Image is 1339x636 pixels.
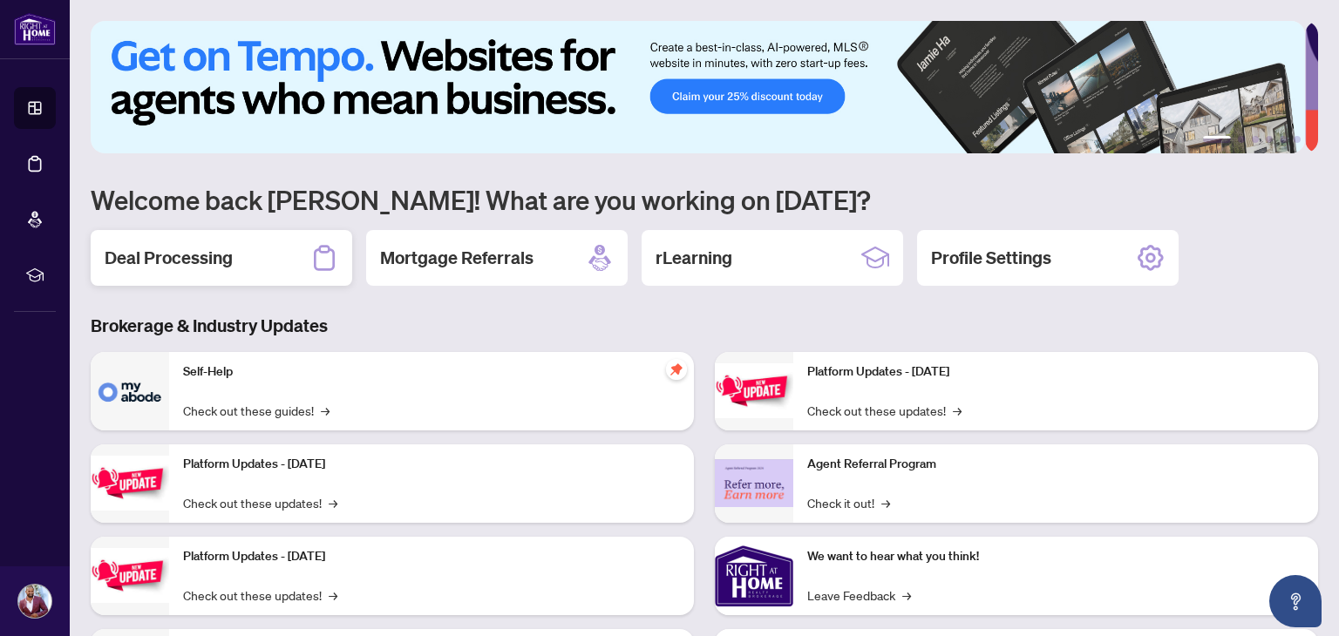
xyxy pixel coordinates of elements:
[1252,136,1259,143] button: 3
[91,548,169,603] img: Platform Updates - July 21, 2025
[321,401,330,420] span: →
[183,401,330,420] a: Check out these guides!→
[902,585,911,605] span: →
[715,363,793,418] img: Platform Updates - June 23, 2025
[807,547,1304,566] p: We want to hear what you think!
[807,493,890,512] a: Check it out!→
[91,21,1305,153] img: Slide 0
[91,183,1318,216] h1: Welcome back [PERSON_NAME]! What are you working on [DATE]?
[881,493,890,512] span: →
[1266,136,1273,143] button: 4
[380,246,534,270] h2: Mortgage Referrals
[953,401,962,420] span: →
[1294,136,1301,143] button: 6
[807,362,1304,382] p: Platform Updates - [DATE]
[183,547,680,566] p: Platform Updates - [DATE]
[1238,136,1245,143] button: 2
[91,456,169,511] img: Platform Updates - September 16, 2025
[18,585,51,618] img: Profile Icon
[807,455,1304,474] p: Agent Referral Program
[931,246,1051,270] h2: Profile Settings
[91,314,1318,338] h3: Brokerage & Industry Updates
[1269,575,1322,627] button: Open asap
[329,493,337,512] span: →
[183,493,337,512] a: Check out these updates!→
[14,13,56,45] img: logo
[666,359,687,380] span: pushpin
[656,246,732,270] h2: rLearning
[105,246,233,270] h2: Deal Processing
[1203,136,1231,143] button: 1
[1280,136,1287,143] button: 5
[807,585,911,605] a: Leave Feedback→
[715,537,793,615] img: We want to hear what you think!
[183,362,680,382] p: Self-Help
[329,585,337,605] span: →
[807,401,962,420] a: Check out these updates!→
[183,455,680,474] p: Platform Updates - [DATE]
[91,352,169,430] img: Self-Help
[715,459,793,507] img: Agent Referral Program
[183,585,337,605] a: Check out these updates!→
